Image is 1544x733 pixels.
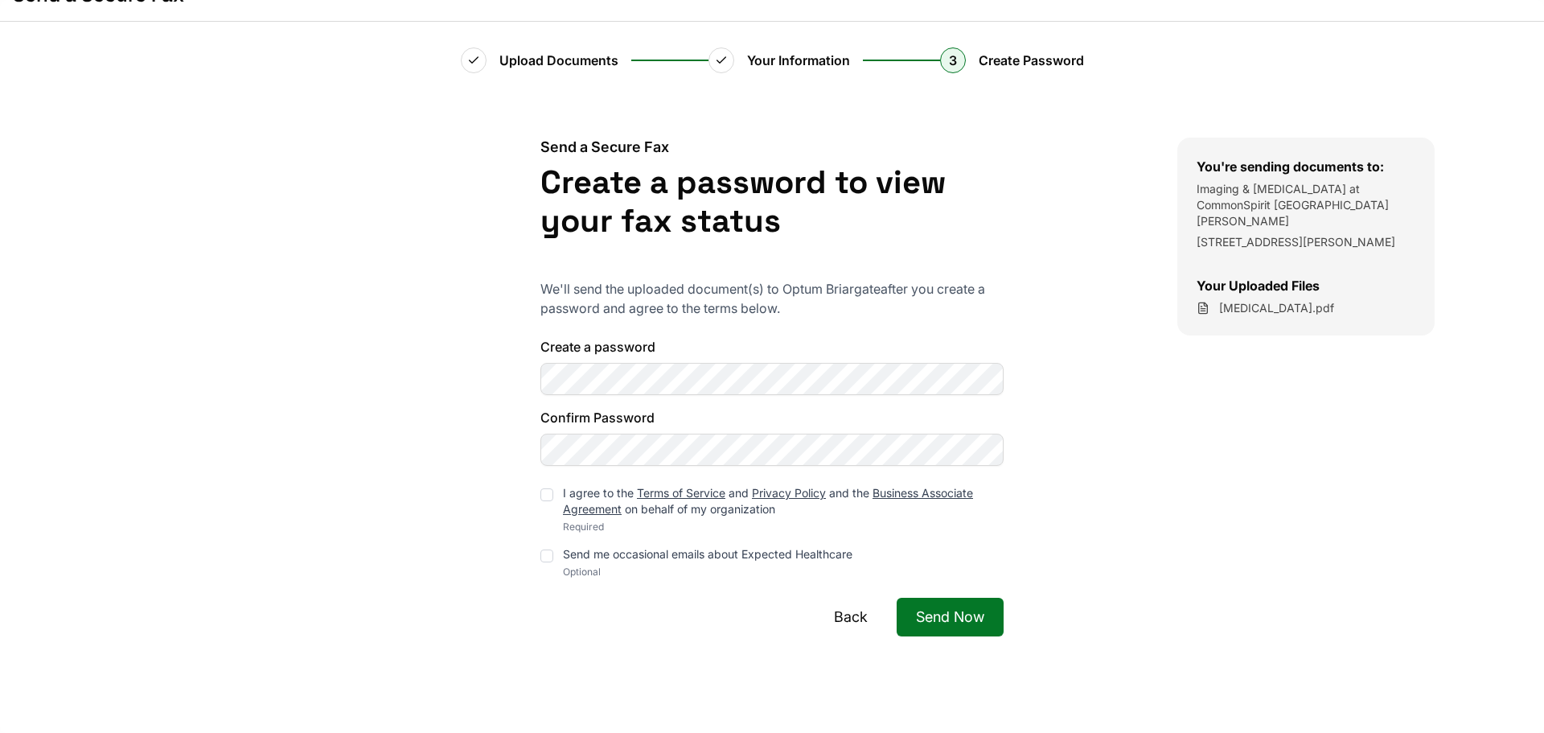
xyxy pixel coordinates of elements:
p: [STREET_ADDRESS][PERSON_NAME] [1197,234,1415,250]
label: I agree to the and and the on behalf of my organization [563,486,973,516]
div: Optional [563,566,852,579]
span: Your Information [747,51,850,70]
h3: You're sending documents to: [1197,157,1415,176]
p: We'll send the uploaded document(s) to Optum Briargate after you create a password and agree to t... [540,279,1004,318]
label: Send me occasional emails about Expected Healthcare [563,547,852,561]
a: Terms of Service [637,486,725,500]
h2: Send a Secure Fax [540,138,1004,157]
span: Create Password [979,51,1084,70]
button: Send Now [897,598,1004,636]
div: 3 [940,47,966,73]
h3: Your Uploaded Files [1197,276,1415,295]
span: Upload Documents [499,51,618,70]
label: Create a password [540,337,1004,356]
label: Confirm Password [540,408,1004,427]
div: Required [563,521,1004,533]
button: Back [815,598,887,636]
h1: Create a password to view your fax status [540,163,1004,241]
span: MRI.pdf [1219,300,1334,316]
p: Imaging & [MEDICAL_DATA] at CommonSpirit [GEOGRAPHIC_DATA][PERSON_NAME] [1197,181,1415,229]
a: Privacy Policy [752,486,826,500]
